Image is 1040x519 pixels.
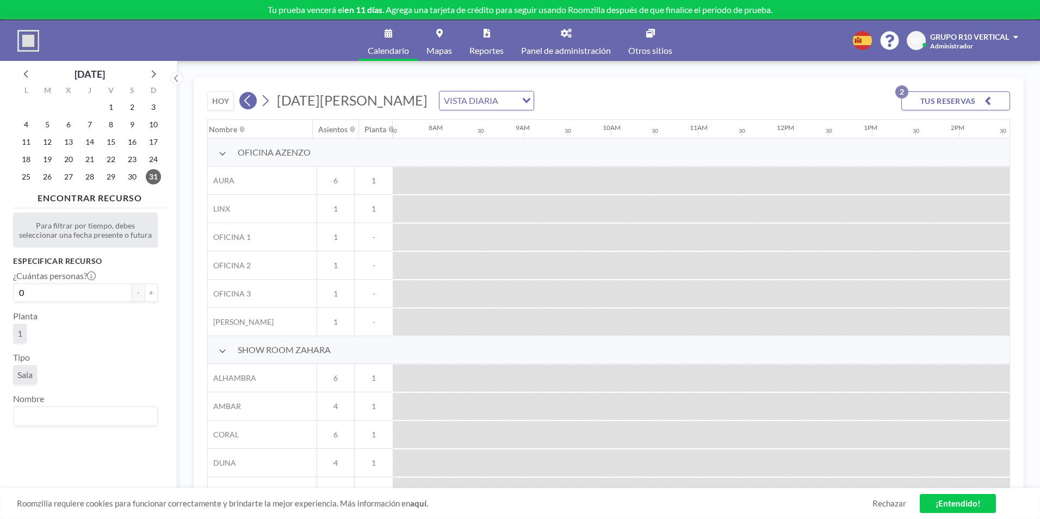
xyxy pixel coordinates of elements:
span: miércoles, 13 de agosto de 2025 [61,134,76,150]
button: + [145,283,158,302]
span: domingo, 31 de agosto de 2025 [146,169,161,184]
span: DUNA [208,458,236,468]
label: ¿Cuántas personas? [13,270,96,281]
span: 1 [17,328,22,339]
span: martes, 12 de agosto de 2025 [40,134,55,150]
span: 1 [355,401,393,411]
span: 1 [317,261,354,270]
div: 30 [565,127,571,134]
a: Panel de administración [512,20,620,61]
label: Tipo [13,352,30,363]
div: 10AM [603,123,621,132]
span: jueves, 7 de agosto de 2025 [82,117,97,132]
img: organization-logo [17,30,39,52]
span: Mapas [426,46,452,55]
span: 1 [355,486,393,496]
div: 11AM [690,123,708,132]
span: lunes, 4 de agosto de 2025 [18,117,34,132]
div: L [16,84,37,98]
span: 4 [317,486,354,496]
h4: ENCONTRAR RECURSO [13,188,166,203]
span: OFICINA 3 [208,289,251,299]
button: HOY [207,91,234,110]
div: Asientos [318,125,348,134]
span: sábado, 9 de agosto de 2025 [125,117,140,132]
div: 30 [478,127,484,134]
div: Nombre [209,125,237,134]
div: 30 [1000,127,1006,134]
span: Sala [17,369,33,380]
span: 6 [317,176,354,186]
span: domingo, 3 de agosto de 2025 [146,100,161,115]
div: V [100,84,121,98]
div: M [37,84,58,98]
span: 1 [317,317,354,327]
span: [PERSON_NAME] [208,317,274,327]
span: 6 [317,373,354,383]
span: martes, 19 de agosto de 2025 [40,152,55,167]
span: 6 [317,430,354,440]
span: 4 [317,458,354,468]
div: 12PM [777,123,794,132]
span: lunes, 11 de agosto de 2025 [18,134,34,150]
div: X [58,84,79,98]
span: 4 [317,401,354,411]
div: 30 [913,127,919,134]
div: 9AM [516,123,530,132]
b: en 11 días [344,4,382,15]
p: 2 [895,85,908,98]
span: Administrador [930,42,973,50]
label: Nombre [13,393,44,404]
span: domingo, 17 de agosto de 2025 [146,134,161,150]
div: J [79,84,101,98]
button: - [132,283,145,302]
span: [DATE][PERSON_NAME] [277,92,428,108]
span: - [355,261,393,270]
div: Search for option [14,407,157,425]
a: Otros sitios [620,20,681,61]
span: Roomzilla requiere cookies para funcionar correctamente y brindarte la mejor experiencia. Más inf... [17,498,872,509]
span: OFICINA 2 [208,261,251,270]
span: sábado, 23 de agosto de 2025 [125,152,140,167]
span: lunes, 18 de agosto de 2025 [18,152,34,167]
span: miércoles, 20 de agosto de 2025 [61,152,76,167]
span: 1 [355,430,393,440]
span: sábado, 30 de agosto de 2025 [125,169,140,184]
span: miércoles, 6 de agosto de 2025 [61,117,76,132]
div: Planta [364,125,386,134]
div: Para filtrar por tiempo, debes seleccionar una fecha presente o futura [13,213,158,248]
span: viernes, 29 de agosto de 2025 [103,169,119,184]
div: D [143,84,164,98]
span: sábado, 16 de agosto de 2025 [125,134,140,150]
button: TUS RESERVAS2 [901,91,1010,110]
span: 1 [317,204,354,214]
span: OFICINA 1 [208,232,251,242]
span: Calendario [368,46,409,55]
span: VISTA DIARIA [442,94,500,108]
a: Calendario [359,20,418,61]
span: LINX [208,204,230,214]
span: domingo, 24 de agosto de 2025 [146,152,161,167]
span: domingo, 10 de agosto de 2025 [146,117,161,132]
a: Rechazar [872,498,906,509]
div: 8AM [429,123,443,132]
span: Otros sitios [628,46,672,55]
span: SHOW ROOM ZAHARA [238,344,331,355]
span: 1 [355,204,393,214]
div: 30 [739,127,745,134]
input: Search for option [502,94,516,108]
span: AURA [208,176,234,186]
div: 30 [652,127,658,134]
span: - [355,317,393,327]
span: GRUPO R10 VERTICAL [930,32,1009,41]
div: [DATE] [75,66,105,82]
div: 30 [826,127,832,134]
span: Panel de administración [521,46,611,55]
input: Search for option [15,409,151,423]
span: jueves, 21 de agosto de 2025 [82,152,97,167]
span: jueves, 14 de agosto de 2025 [82,134,97,150]
div: S [121,84,143,98]
span: viernes, 1 de agosto de 2025 [103,100,119,115]
span: OFICINA AZENZO [238,147,311,158]
label: Planta [13,311,38,322]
